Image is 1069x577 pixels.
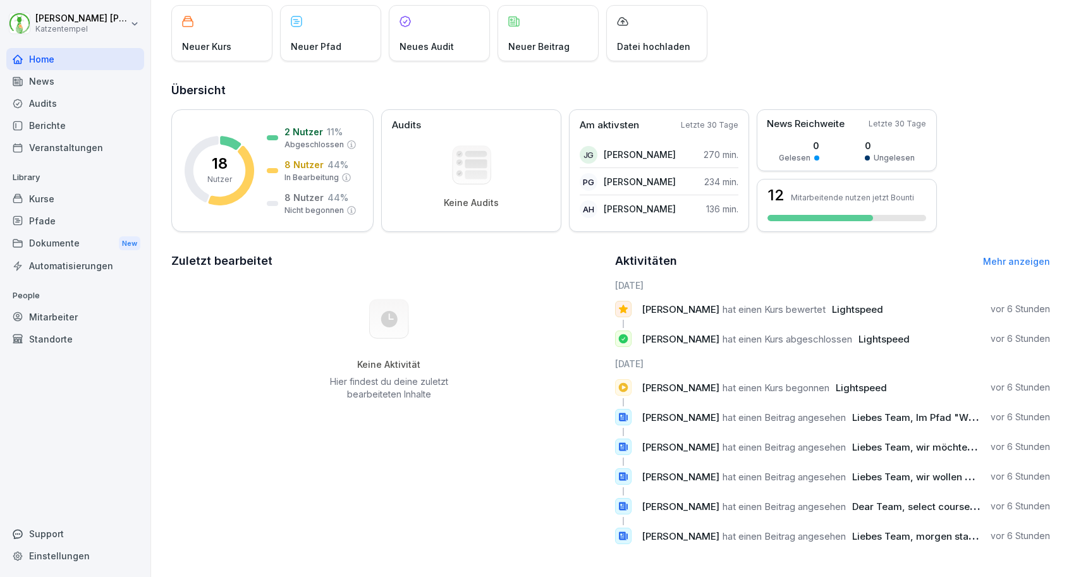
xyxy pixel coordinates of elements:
[681,119,738,131] p: Letzte 30 Tage
[444,197,499,209] p: Keine Audits
[642,333,719,345] span: [PERSON_NAME]
[723,471,846,483] span: hat einen Beitrag angesehen
[284,125,323,138] p: 2 Nutzer
[291,40,341,53] p: Neuer Pfad
[35,25,128,33] p: Katzentempel
[580,173,597,191] div: PG
[836,382,887,394] span: Lightspeed
[642,303,719,315] span: [PERSON_NAME]
[615,357,1050,370] h6: [DATE]
[6,70,144,92] a: News
[6,48,144,70] a: Home
[991,500,1050,513] p: vor 6 Stunden
[617,40,690,53] p: Datei hochladen
[392,118,421,133] p: Audits
[171,252,606,270] h2: Zuletzt bearbeitet
[991,440,1050,453] p: vor 6 Stunden
[284,158,324,171] p: 8 Nutzer
[869,118,926,130] p: Letzte 30 Tage
[284,191,324,204] p: 8 Nutzer
[779,152,810,164] p: Gelesen
[723,382,829,394] span: hat einen Kurs begonnen
[723,303,826,315] span: hat einen Kurs bewertet
[991,411,1050,423] p: vor 6 Stunden
[723,441,846,453] span: hat einen Beitrag angesehen
[706,202,738,216] p: 136 min.
[325,359,453,370] h5: Keine Aktivität
[779,139,819,152] p: 0
[6,114,144,137] a: Berichte
[327,125,343,138] p: 11 %
[6,188,144,210] a: Kurse
[400,40,454,53] p: Neues Audit
[832,303,883,315] span: Lightspeed
[642,501,719,513] span: [PERSON_NAME]
[6,523,144,545] div: Support
[991,332,1050,345] p: vor 6 Stunden
[6,232,144,255] a: DokumenteNew
[615,252,677,270] h2: Aktivitäten
[767,117,845,131] p: News Reichweite
[723,333,852,345] span: hat einen Kurs abgeschlossen
[723,530,846,542] span: hat einen Beitrag angesehen
[6,286,144,306] p: People
[6,210,144,232] a: Pfade
[604,148,676,161] p: [PERSON_NAME]
[327,158,348,171] p: 44 %
[615,279,1050,292] h6: [DATE]
[874,152,915,164] p: Ungelesen
[704,175,738,188] p: 234 min.
[723,501,846,513] span: hat einen Beitrag angesehen
[604,175,676,188] p: [PERSON_NAME]
[865,139,915,152] p: 0
[642,441,719,453] span: [PERSON_NAME]
[858,333,910,345] span: Lightspeed
[991,530,1050,542] p: vor 6 Stunden
[991,303,1050,315] p: vor 6 Stunden
[991,381,1050,394] p: vor 6 Stunden
[580,200,597,218] div: AH
[723,411,846,423] span: hat einen Beitrag angesehen
[991,470,1050,483] p: vor 6 Stunden
[642,382,719,394] span: [PERSON_NAME]
[704,148,738,161] p: 270 min.
[508,40,570,53] p: Neuer Beitrag
[6,137,144,159] a: Veranstaltungen
[642,411,719,423] span: [PERSON_NAME]
[207,174,232,185] p: Nutzer
[327,191,348,204] p: 44 %
[604,202,676,216] p: [PERSON_NAME]
[35,13,128,24] p: [PERSON_NAME] [PERSON_NAME]
[642,471,719,483] span: [PERSON_NAME]
[6,232,144,255] div: Dokumente
[983,256,1050,267] a: Mehr anzeigen
[119,236,140,251] div: New
[284,205,344,216] p: Nicht begonnen
[284,172,339,183] p: In Bearbeitung
[6,255,144,277] a: Automatisierungen
[212,156,228,171] p: 18
[6,92,144,114] a: Audits
[284,139,344,150] p: Abgeschlossen
[642,530,719,542] span: [PERSON_NAME]
[791,193,914,202] p: Mitarbeitende nutzen jetzt Bounti
[325,375,453,401] p: Hier findest du deine zuletzt bearbeiteten Inhalte
[6,167,144,188] p: Library
[580,118,639,133] p: Am aktivsten
[767,188,785,203] h3: 12
[6,545,144,567] a: Einstellungen
[6,306,144,328] a: Mitarbeiter
[580,146,597,164] div: JG
[6,328,144,350] a: Standorte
